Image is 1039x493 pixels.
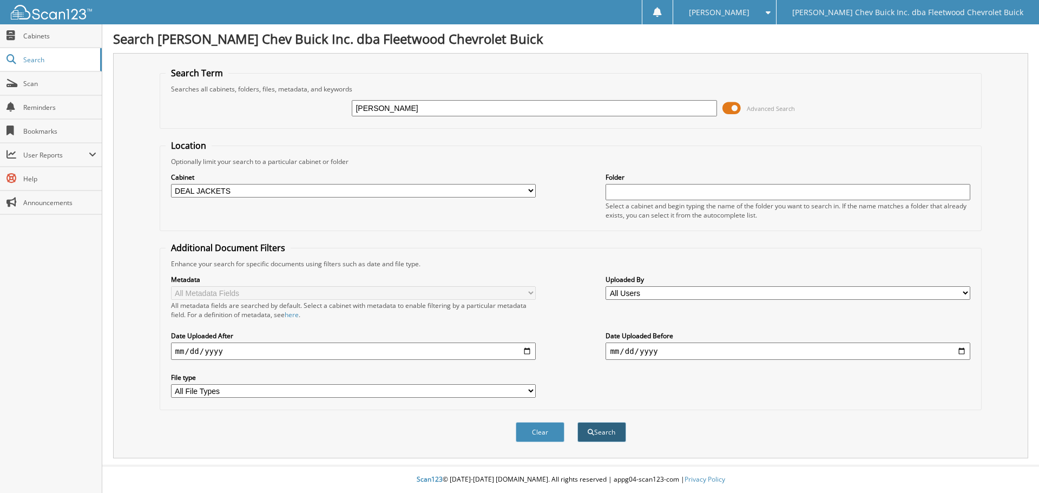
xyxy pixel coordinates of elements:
input: start [171,343,536,360]
span: [PERSON_NAME] Chev Buick Inc. dba Fleetwood Chevrolet Buick [792,9,1023,16]
span: Reminders [23,103,96,112]
div: Optionally limit your search to a particular cabinet or folder [166,157,976,166]
span: Scan [23,79,96,88]
span: Help [23,174,96,183]
img: scan123-logo-white.svg [11,5,92,19]
legend: Search Term [166,67,228,79]
span: Scan123 [417,475,443,484]
span: Search [23,55,95,64]
div: Select a cabinet and begin typing the name of the folder you want to search in. If the name match... [606,201,970,220]
span: Advanced Search [747,104,795,113]
label: Uploaded By [606,275,970,284]
label: Folder [606,173,970,182]
label: Cabinet [171,173,536,182]
legend: Location [166,140,212,152]
button: Search [577,422,626,442]
a: here [285,310,299,319]
label: File type [171,373,536,382]
div: All metadata fields are searched by default. Select a cabinet with metadata to enable filtering b... [171,301,536,319]
div: Enhance your search for specific documents using filters such as date and file type. [166,259,976,268]
label: Metadata [171,275,536,284]
div: © [DATE]-[DATE] [DOMAIN_NAME]. All rights reserved | appg04-scan123-com | [102,466,1039,493]
span: Cabinets [23,31,96,41]
span: [PERSON_NAME] [689,9,749,16]
span: User Reports [23,150,89,160]
button: Clear [516,422,564,442]
div: Searches all cabinets, folders, files, metadata, and keywords [166,84,976,94]
a: Privacy Policy [685,475,725,484]
label: Date Uploaded After [171,331,536,340]
input: end [606,343,970,360]
iframe: Chat Widget [985,441,1039,493]
label: Date Uploaded Before [606,331,970,340]
h1: Search [PERSON_NAME] Chev Buick Inc. dba Fleetwood Chevrolet Buick [113,30,1028,48]
span: Bookmarks [23,127,96,136]
legend: Additional Document Filters [166,242,291,254]
span: Announcements [23,198,96,207]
